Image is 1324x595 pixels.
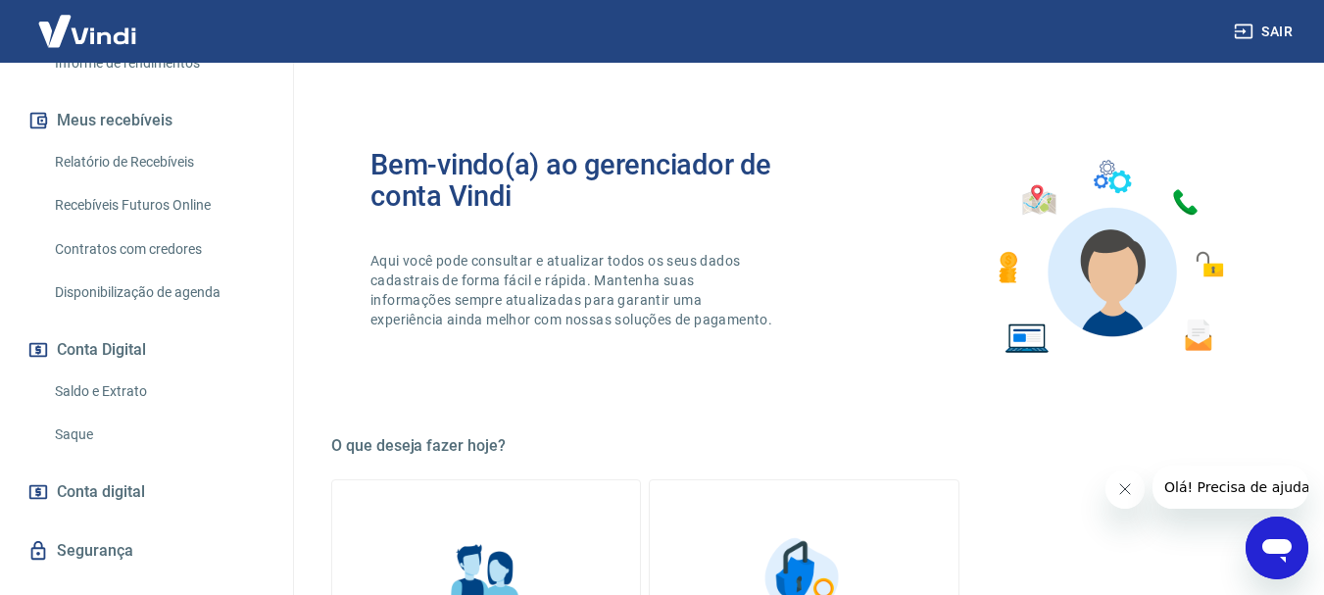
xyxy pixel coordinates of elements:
[24,529,270,572] a: Segurança
[981,149,1238,366] img: Imagem de um avatar masculino com diversos icones exemplificando as funcionalidades do gerenciado...
[1230,14,1300,50] button: Sair
[47,185,270,225] a: Recebíveis Futuros Online
[331,436,1277,456] h5: O que deseja fazer hoje?
[370,251,776,329] p: Aqui você pode consultar e atualizar todos os seus dados cadastrais de forma fácil e rápida. Mant...
[47,229,270,270] a: Contratos com credores
[24,471,270,514] a: Conta digital
[1152,466,1308,509] iframe: Mensagem da empresa
[24,1,151,61] img: Vindi
[47,372,270,412] a: Saldo e Extrato
[47,43,270,83] a: Informe de rendimentos
[1246,517,1308,579] iframe: Botão para abrir a janela de mensagens
[1105,470,1145,509] iframe: Fechar mensagem
[47,273,270,313] a: Disponibilização de agenda
[370,149,805,212] h2: Bem-vindo(a) ao gerenciador de conta Vindi
[47,142,270,182] a: Relatório de Recebíveis
[24,328,270,372] button: Conta Digital
[24,99,270,142] button: Meus recebíveis
[57,478,145,506] span: Conta digital
[12,14,165,29] span: Olá! Precisa de ajuda?
[47,415,270,455] a: Saque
